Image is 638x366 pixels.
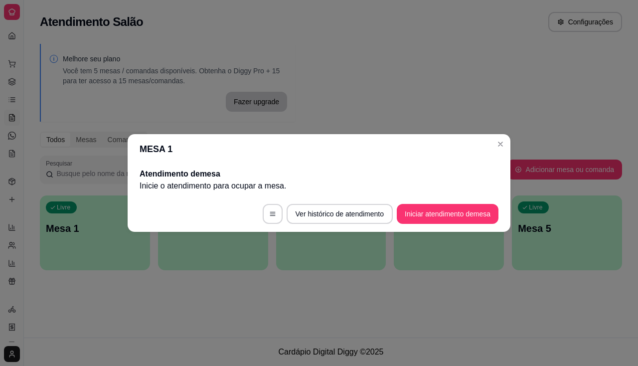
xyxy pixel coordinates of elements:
[140,180,498,192] p: Inicie o atendimento para ocupar a mesa .
[397,204,498,224] button: Iniciar atendimento demesa
[492,136,508,152] button: Close
[287,204,393,224] button: Ver histórico de atendimento
[128,134,510,164] header: MESA 1
[140,168,498,180] h2: Atendimento de mesa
